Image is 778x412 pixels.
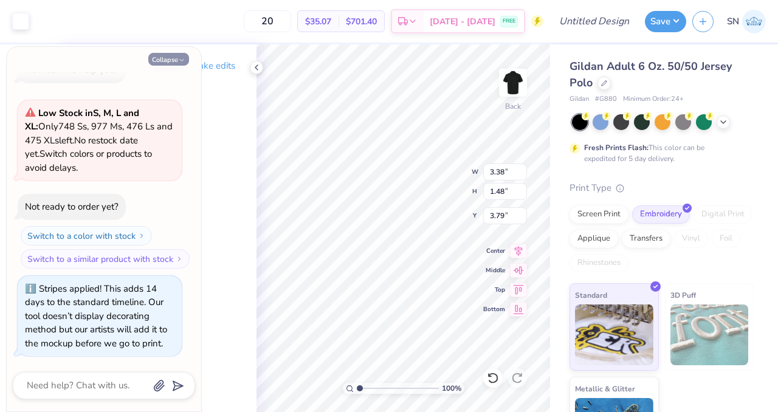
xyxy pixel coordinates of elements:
[549,9,639,33] input: Untitled Design
[727,10,766,33] a: SN
[483,266,505,275] span: Middle
[305,15,331,28] span: $35.07
[570,94,589,105] span: Gildan
[575,382,635,395] span: Metallic & Glitter
[501,70,525,95] img: Back
[505,101,521,112] div: Back
[176,255,183,263] img: Switch to a similar product with stock
[570,181,754,195] div: Print Type
[244,10,291,32] input: – –
[622,230,670,248] div: Transfers
[503,17,515,26] span: FREE
[346,15,377,28] span: $701.40
[21,249,190,269] button: Switch to a similar product with stock
[670,304,749,365] img: 3D Puff
[138,232,145,239] img: Switch to a color with stock
[742,10,766,33] img: Sylvie Nkole
[570,230,618,248] div: Applique
[148,53,189,66] button: Collapse
[25,107,139,133] strong: Low Stock in S, M, L and XL :
[575,289,607,301] span: Standard
[442,383,461,394] span: 100 %
[584,143,649,153] strong: Fresh Prints Flash:
[483,305,505,314] span: Bottom
[727,15,739,29] span: SN
[570,59,732,90] span: Gildan Adult 6 Oz. 50/50 Jersey Polo
[712,230,740,248] div: Foil
[25,107,173,174] span: Only 748 Ss, 977 Ms, 476 Ls and 475 XLs left. Switch colors or products to avoid delays.
[21,226,152,245] button: Switch to a color with stock
[595,94,617,105] span: # G880
[632,205,690,224] div: Embroidery
[645,11,686,32] button: Save
[570,254,628,272] div: Rhinestones
[694,205,752,224] div: Digital Print
[584,142,734,164] div: This color can be expedited for 5 day delivery.
[430,15,495,28] span: [DATE] - [DATE]
[483,247,505,255] span: Center
[483,286,505,294] span: Top
[575,304,653,365] img: Standard
[670,289,696,301] span: 3D Puff
[25,134,138,160] span: No restock date yet.
[25,201,119,213] div: Not ready to order yet?
[674,230,708,248] div: Vinyl
[570,205,628,224] div: Screen Print
[623,94,684,105] span: Minimum Order: 24 +
[25,283,167,349] div: Stripes applied! This adds 14 days to the standard timeline. Our tool doesn’t display decorating ...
